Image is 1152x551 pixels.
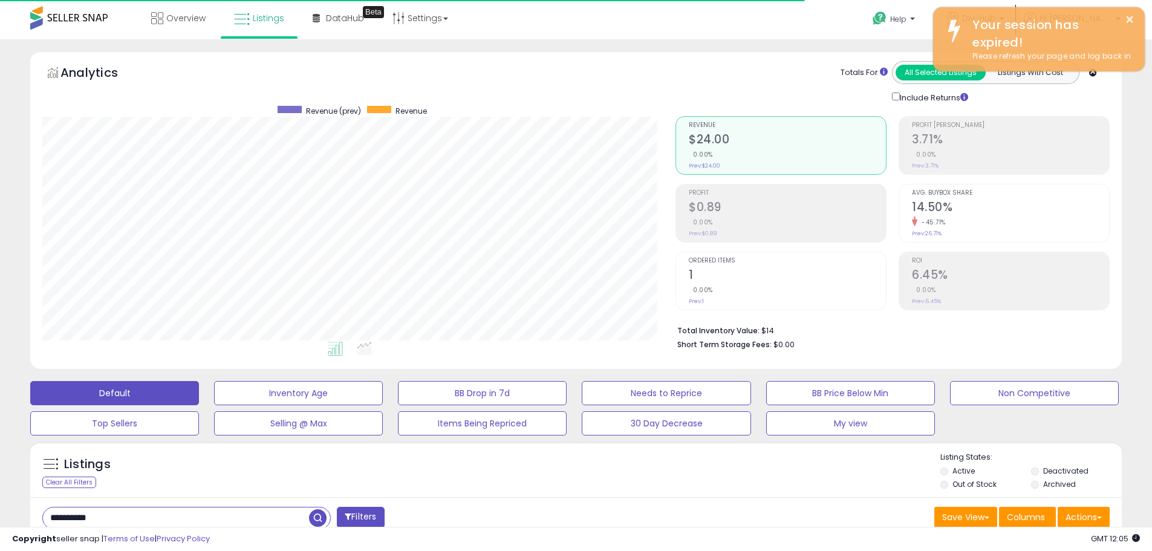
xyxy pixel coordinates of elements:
label: Deactivated [1043,466,1089,476]
span: Help [890,14,906,24]
small: Prev: $24.00 [689,162,720,169]
button: Inventory Age [214,381,383,405]
h2: 14.50% [912,200,1109,217]
h2: $24.00 [689,132,886,149]
h2: 3.71% [912,132,1109,149]
button: BB Price Below Min [766,381,935,405]
button: My view [766,411,935,435]
button: × [1125,12,1134,27]
div: seller snap | | [12,533,210,545]
h2: 6.45% [912,268,1109,284]
span: Overview [166,12,206,24]
label: Active [952,466,975,476]
small: 0.00% [689,218,713,227]
button: Top Sellers [30,411,199,435]
b: Total Inventory Value: [677,325,760,336]
button: 30 Day Decrease [582,411,750,435]
small: Prev: 1 [689,298,704,305]
span: 2025-08-12 12:05 GMT [1091,533,1140,544]
button: Listings With Cost [985,65,1075,80]
label: Archived [1043,479,1076,489]
div: Please refresh your page and log back in [963,51,1136,62]
button: BB Drop in 7d [398,381,567,405]
p: Listing States: [940,452,1122,463]
div: Clear All Filters [42,477,96,488]
small: 0.00% [689,150,713,159]
span: Ordered Items [689,258,886,264]
button: Selling @ Max [214,411,383,435]
span: Listings [253,12,284,24]
a: Terms of Use [103,533,155,544]
span: Profit [689,190,886,197]
button: Filters [337,507,384,528]
button: Save View [934,507,997,527]
button: Items Being Repriced [398,411,567,435]
button: Actions [1058,507,1110,527]
span: ROI [912,258,1109,264]
small: Prev: 26.71% [912,230,942,237]
div: Include Returns [883,90,983,104]
small: 0.00% [912,150,936,159]
span: Revenue (prev) [306,106,361,116]
label: Out of Stock [952,479,997,489]
button: Needs to Reprice [582,381,750,405]
span: Avg. Buybox Share [912,190,1109,197]
span: Revenue [395,106,427,116]
a: Help [863,2,927,39]
span: $0.00 [773,339,795,350]
small: 0.00% [689,285,713,295]
button: Non Competitive [950,381,1119,405]
span: Revenue [689,122,886,129]
small: -45.71% [917,218,946,227]
small: Prev: $0.89 [689,230,717,237]
small: Prev: 3.71% [912,162,939,169]
small: Prev: 6.45% [912,298,941,305]
h5: Analytics [60,64,142,84]
span: Columns [1007,511,1045,523]
button: Default [30,381,199,405]
strong: Copyright [12,533,56,544]
b: Short Term Storage Fees: [677,339,772,350]
a: Privacy Policy [157,533,210,544]
li: $14 [677,322,1101,337]
div: Your session has expired! [963,16,1136,51]
button: Columns [999,507,1056,527]
span: Profit [PERSON_NAME] [912,122,1109,129]
div: Tooltip anchor [363,6,384,18]
span: DataHub [326,12,364,24]
h2: 1 [689,268,886,284]
i: Get Help [872,11,887,26]
button: All Selected Listings [896,65,986,80]
small: 0.00% [912,285,936,295]
div: Totals For [841,67,888,79]
h2: $0.89 [689,200,886,217]
h5: Listings [64,456,111,473]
